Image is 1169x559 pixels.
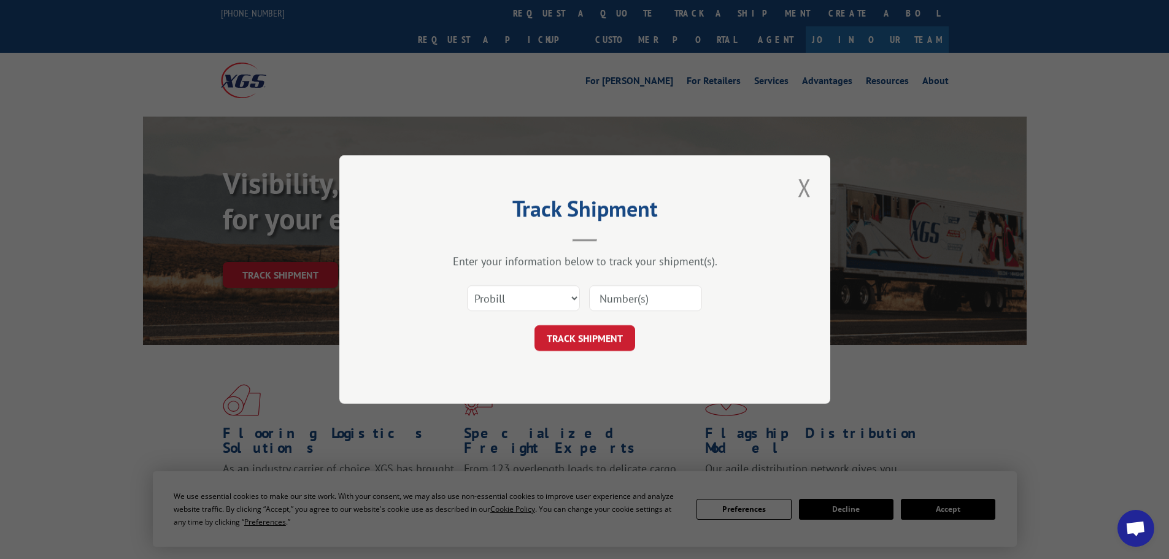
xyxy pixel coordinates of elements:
input: Number(s) [589,285,702,311]
h2: Track Shipment [401,200,769,223]
button: TRACK SHIPMENT [534,325,635,351]
div: Enter your information below to track your shipment(s). [401,254,769,268]
button: Close modal [794,171,815,204]
a: Open chat [1117,510,1154,547]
